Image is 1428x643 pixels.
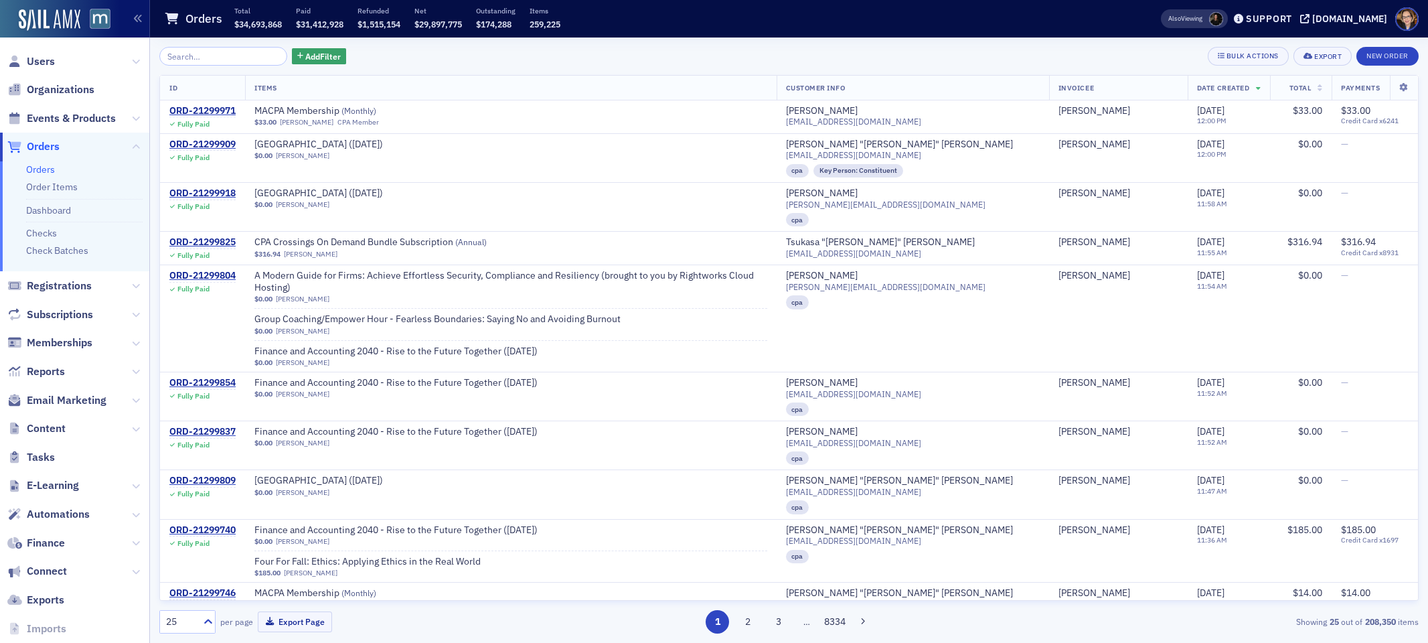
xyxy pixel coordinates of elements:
[786,117,921,127] span: [EMAIL_ADDRESS][DOMAIN_NAME]
[27,111,116,126] span: Events & Products
[786,389,921,399] span: [EMAIL_ADDRESS][DOMAIN_NAME]
[185,11,222,27] h1: Orders
[786,139,1013,151] a: [PERSON_NAME] "[PERSON_NAME]" [PERSON_NAME]
[358,6,400,15] p: Refunded
[1197,116,1226,125] time: 12:00 PM
[1058,426,1130,438] a: [PERSON_NAME]
[1058,188,1178,200] span: Joyce Riggin
[786,487,921,497] span: [EMAIL_ADDRESS][DOMAIN_NAME]
[786,83,846,92] span: Customer Info
[7,393,106,408] a: Email Marketing
[7,279,92,293] a: Registrations
[254,139,423,151] span: MACPA Town Hall (September 2025)
[1197,599,1227,608] time: 11:30 AM
[1197,138,1224,150] span: [DATE]
[530,6,560,15] p: Items
[254,105,423,117] span: MACPA Membership
[1209,12,1223,26] span: Lauren McDonough
[1341,138,1348,150] span: —
[1298,376,1322,388] span: $0.00
[254,439,272,447] span: $0.00
[7,536,65,551] a: Finance
[1395,7,1419,31] span: Profile
[1058,587,1130,599] div: [PERSON_NAME]
[1293,587,1322,599] span: $14.00
[1197,104,1224,117] span: [DATE]
[169,139,236,151] div: ORD-21299909
[1327,616,1341,628] strong: 25
[254,250,281,259] span: $316.94
[706,610,729,634] button: 1
[159,47,287,66] input: Search…
[169,105,236,117] a: ORD-21299971
[169,587,236,599] div: ORD-21299746
[1058,524,1178,537] span: Cyndi DeLillo-Kunze
[254,426,538,438] span: Finance and Accounting 2040 - Rise to the Future Together (October 2025)
[786,236,975,248] a: Tsukasa "[PERSON_NAME]" [PERSON_NAME]
[27,507,90,522] span: Automations
[254,200,272,209] span: $0.00
[1293,104,1322,117] span: $33.00
[27,82,94,97] span: Organizations
[786,213,809,226] div: cpa
[1058,270,1178,282] span: Michelle Mong
[1341,376,1348,388] span: —
[292,48,347,65] button: AddFilter
[254,151,272,160] span: $0.00
[7,622,66,636] a: Imports
[1289,83,1312,92] span: Total
[1341,104,1370,117] span: $33.00
[177,285,210,293] div: Fully Paid
[1197,269,1224,281] span: [DATE]
[305,50,341,62] span: Add Filter
[1362,616,1398,628] strong: 208,350
[27,139,60,154] span: Orders
[177,490,210,498] div: Fully Paid
[169,236,236,248] a: ORD-21299825
[1168,14,1202,23] span: Viewing
[7,507,90,522] a: Automations
[1298,187,1322,199] span: $0.00
[1300,14,1392,23] button: [DOMAIN_NAME]
[254,118,276,127] span: $33.00
[786,403,809,416] div: cpa
[1341,599,1409,608] span: Credit Card x3875
[26,204,71,216] a: Dashboard
[254,346,538,358] a: Finance and Accounting 2040 - Rise to the Future Together ([DATE])
[1246,13,1292,25] div: Support
[1058,475,1130,487] a: [PERSON_NAME]
[1312,13,1387,25] div: [DOMAIN_NAME]
[254,556,481,568] span: Four For Fall: Ethics: Applying Ethics in the Real World
[7,139,60,154] a: Orders
[254,327,272,336] span: $0.00
[414,6,462,15] p: Net
[455,236,487,247] span: ( Annual )
[234,19,282,29] span: $34,693,868
[786,270,858,282] a: [PERSON_NAME]
[26,163,55,175] a: Orders
[786,295,809,309] div: cpa
[177,392,210,401] div: Fully Paid
[341,587,376,598] span: ( Monthly )
[254,377,538,389] a: Finance and Accounting 2040 - Rise to the Future Together ([DATE])
[254,587,423,599] span: MACPA Membership
[7,564,67,579] a: Connect
[1341,474,1348,486] span: —
[276,358,329,367] a: [PERSON_NAME]
[7,421,66,436] a: Content
[7,111,116,126] a: Events & Products
[1341,269,1348,281] span: —
[276,390,329,399] a: [PERSON_NAME]
[80,9,110,31] a: View Homepage
[27,536,65,551] span: Finance
[1197,524,1224,536] span: [DATE]
[169,377,236,389] div: ORD-21299854
[177,120,210,129] div: Fully Paid
[1058,377,1130,389] a: [PERSON_NAME]
[1058,587,1178,599] span: Walt Whalen
[1197,425,1224,437] span: [DATE]
[177,539,210,548] div: Fully Paid
[166,615,195,629] div: 25
[786,587,1013,599] div: [PERSON_NAME] "[PERSON_NAME]" [PERSON_NAME]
